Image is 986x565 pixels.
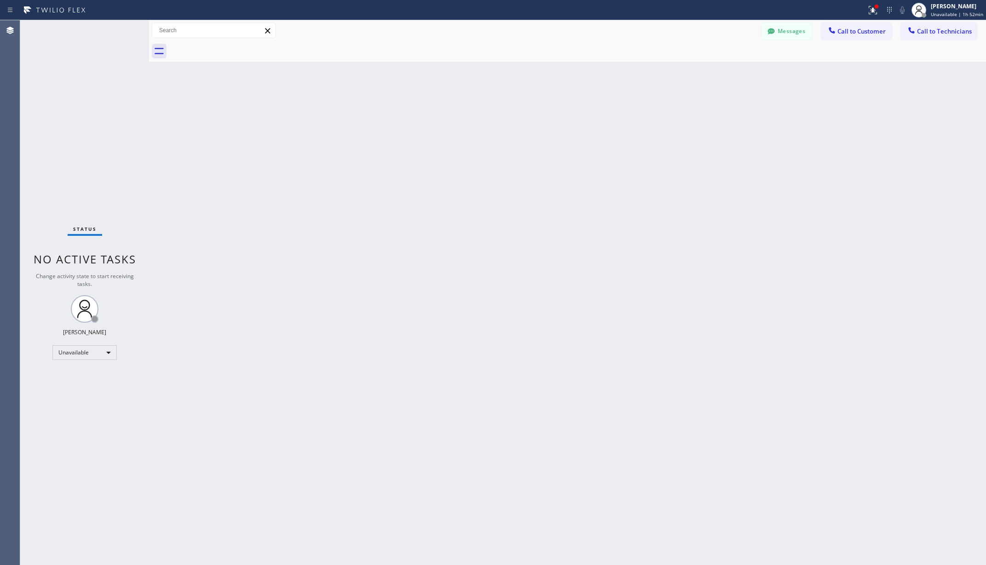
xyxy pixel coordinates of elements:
[931,2,983,10] div: [PERSON_NAME]
[821,23,892,40] button: Call to Customer
[762,23,812,40] button: Messages
[63,328,106,336] div: [PERSON_NAME]
[52,345,117,360] div: Unavailable
[917,27,972,35] span: Call to Technicians
[152,23,275,38] input: Search
[73,226,97,232] span: Status
[901,23,977,40] button: Call to Technicians
[931,11,983,17] span: Unavailable | 1h 52min
[837,27,886,35] span: Call to Customer
[896,4,909,17] button: Mute
[34,251,136,267] span: No active tasks
[36,272,134,288] span: Change activity state to start receiving tasks.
